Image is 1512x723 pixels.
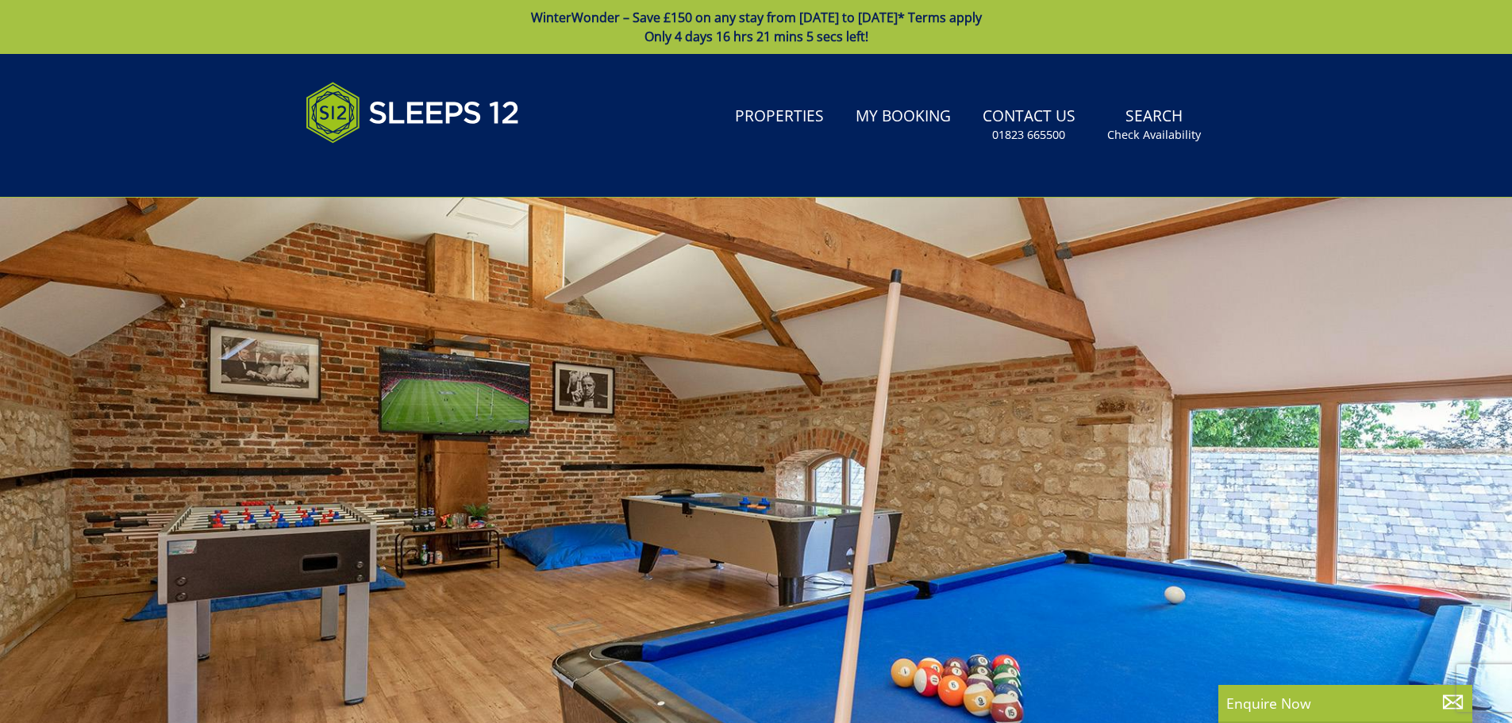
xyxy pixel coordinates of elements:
[1226,693,1464,713] p: Enquire Now
[644,28,868,45] span: Only 4 days 16 hrs 21 mins 5 secs left!
[298,162,464,175] iframe: Customer reviews powered by Trustpilot
[1107,127,1201,143] small: Check Availability
[729,99,830,135] a: Properties
[1101,99,1207,151] a: SearchCheck Availability
[306,73,520,152] img: Sleeps 12
[976,99,1082,151] a: Contact Us01823 665500
[992,127,1065,143] small: 01823 665500
[849,99,957,135] a: My Booking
